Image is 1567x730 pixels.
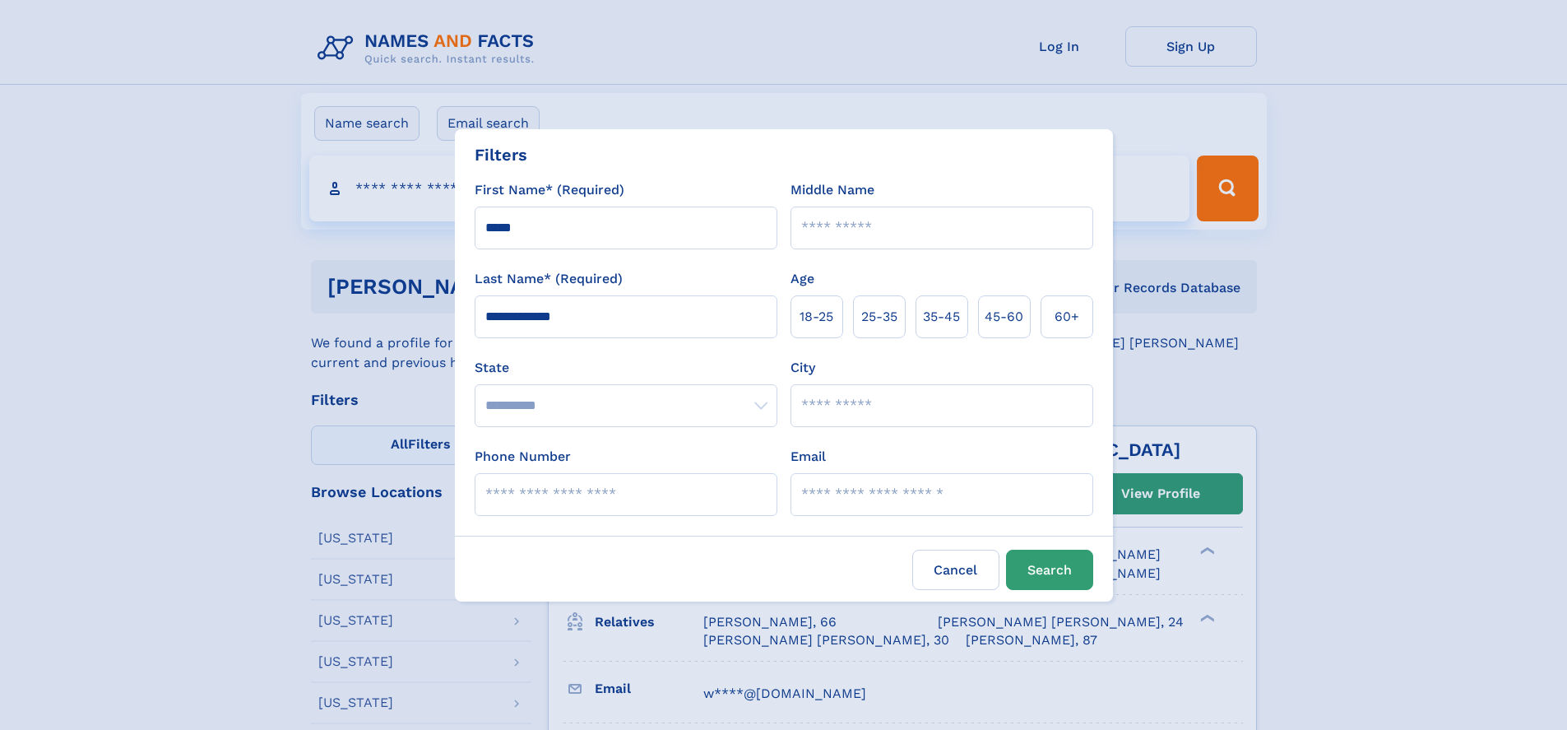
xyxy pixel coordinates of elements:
[475,269,623,289] label: Last Name* (Required)
[1055,307,1079,327] span: 60+
[475,142,527,167] div: Filters
[861,307,897,327] span: 25‑35
[475,447,571,467] label: Phone Number
[790,358,815,378] label: City
[800,307,833,327] span: 18‑25
[790,447,826,467] label: Email
[475,180,624,200] label: First Name* (Required)
[923,307,960,327] span: 35‑45
[475,358,777,378] label: State
[1006,550,1093,590] button: Search
[985,307,1023,327] span: 45‑60
[912,550,999,590] label: Cancel
[790,269,814,289] label: Age
[790,180,874,200] label: Middle Name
